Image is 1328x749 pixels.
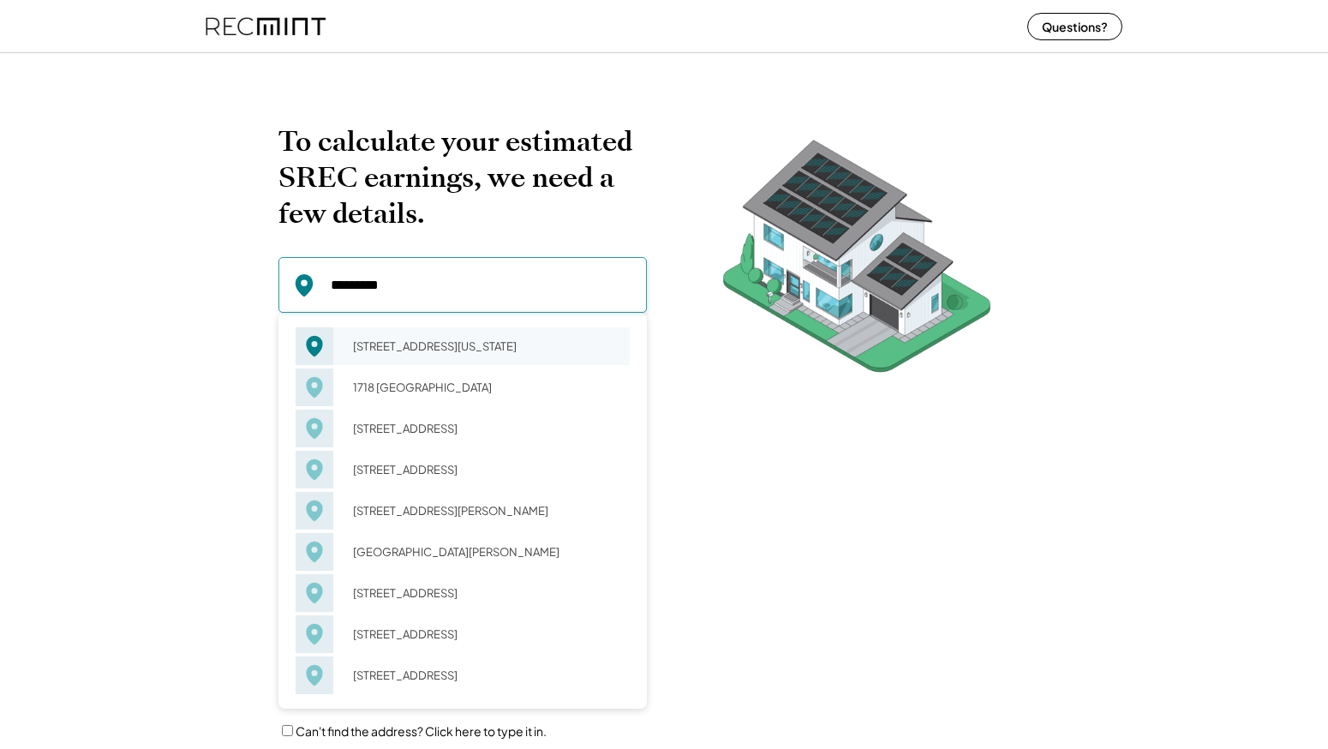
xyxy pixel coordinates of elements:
img: recmint-logotype%403x%20%281%29.jpeg [206,3,326,49]
div: 1718 [GEOGRAPHIC_DATA] [342,375,630,399]
div: [STREET_ADDRESS] [342,622,630,646]
img: RecMintArtboard%207.png [690,123,1024,398]
div: [STREET_ADDRESS] [342,416,630,440]
button: Questions? [1027,13,1122,40]
label: Can't find the address? Click here to type it in. [296,723,547,739]
div: [STREET_ADDRESS][PERSON_NAME] [342,499,630,523]
div: [STREET_ADDRESS] [342,581,630,605]
div: [STREET_ADDRESS] [342,458,630,482]
div: [GEOGRAPHIC_DATA][PERSON_NAME] [342,540,630,564]
h2: To calculate your estimated SREC earnings, we need a few details. [278,123,647,231]
div: [STREET_ADDRESS][US_STATE] [342,334,630,358]
div: [STREET_ADDRESS] [342,663,630,687]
